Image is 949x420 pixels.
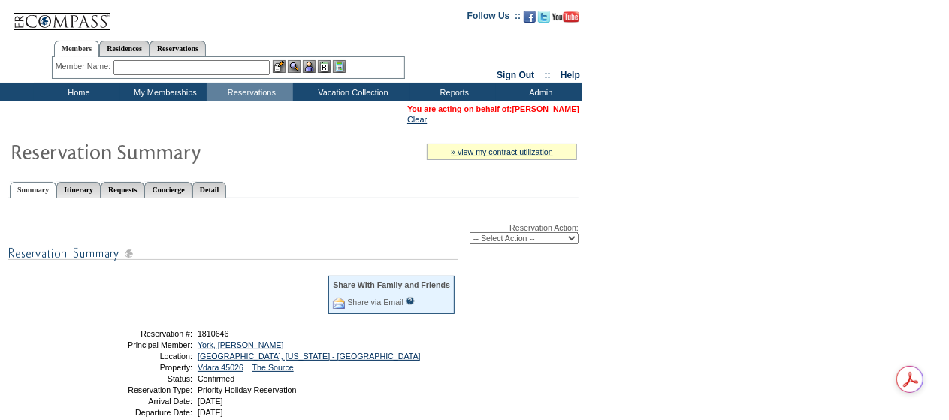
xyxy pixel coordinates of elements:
span: [DATE] [198,397,223,406]
a: Become our fan on Facebook [524,15,536,24]
td: Reservation #: [85,329,192,338]
div: Share With Family and Friends [333,280,450,289]
td: Departure Date: [85,408,192,417]
img: subTtlResSummary.gif [8,244,458,263]
img: b_edit.gif [273,60,286,73]
img: Follow us on Twitter [538,11,550,23]
a: Concierge [144,182,192,198]
a: Reservations [150,41,206,56]
span: 1810646 [198,329,229,338]
img: Subscribe to our YouTube Channel [552,11,579,23]
a: The Source [252,363,294,372]
span: [DATE] [198,408,223,417]
td: Arrival Date: [85,397,192,406]
a: York, [PERSON_NAME] [198,340,284,349]
span: Priority Holiday Reservation [198,385,296,394]
a: Residences [99,41,150,56]
td: Principal Member: [85,340,192,349]
a: Share via Email [347,298,403,307]
a: Help [561,70,580,80]
img: Reservations [318,60,331,73]
img: Impersonate [303,60,316,73]
input: What is this? [406,297,415,305]
td: Reservations [207,83,293,101]
a: Clear [407,115,427,124]
a: Vdara 45026 [198,363,243,372]
a: Members [54,41,100,57]
span: You are acting on behalf of: [407,104,579,113]
td: Status: [85,374,192,383]
img: Reservaton Summary [10,136,310,166]
td: Location: [85,352,192,361]
td: Property: [85,363,192,372]
img: View [288,60,301,73]
div: Reservation Action: [8,223,579,244]
td: Vacation Collection [293,83,410,101]
td: Follow Us :: [467,9,521,27]
td: Reservation Type: [85,385,192,394]
span: :: [545,70,551,80]
td: Home [34,83,120,101]
img: b_calculator.gif [333,60,346,73]
td: Reports [410,83,496,101]
a: Sign Out [497,70,534,80]
a: [PERSON_NAME] [512,104,579,113]
a: Summary [10,182,56,198]
td: My Memberships [120,83,207,101]
a: Follow us on Twitter [538,15,550,24]
a: Subscribe to our YouTube Channel [552,15,579,24]
div: Member Name: [56,60,113,73]
img: Become our fan on Facebook [524,11,536,23]
a: Detail [192,182,227,198]
span: Confirmed [198,374,234,383]
a: Requests [101,182,144,198]
a: » view my contract utilization [451,147,553,156]
td: Admin [496,83,582,101]
a: [GEOGRAPHIC_DATA], [US_STATE] - [GEOGRAPHIC_DATA] [198,352,421,361]
a: Itinerary [56,182,101,198]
